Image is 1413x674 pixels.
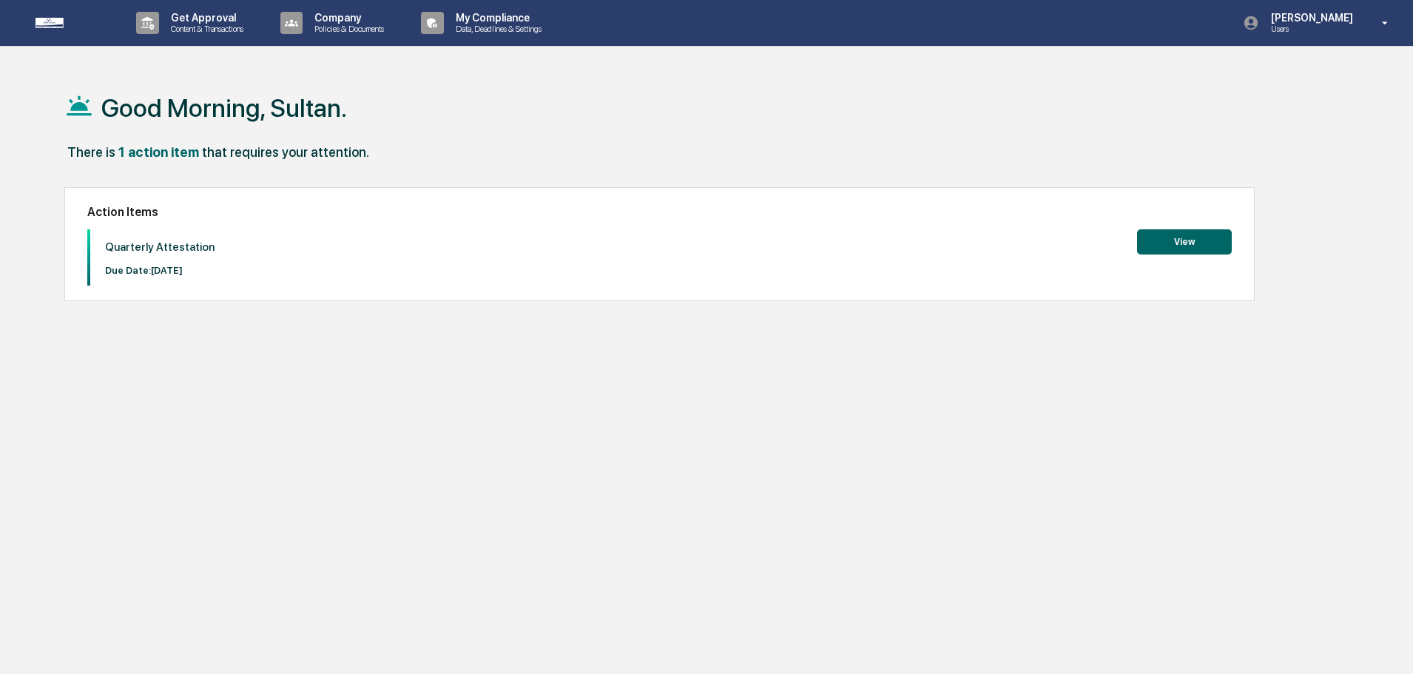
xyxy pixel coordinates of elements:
[159,24,251,34] p: Content & Transactions
[1137,234,1232,248] a: View
[444,24,549,34] p: Data, Deadlines & Settings
[303,12,391,24] p: Company
[1137,229,1232,255] button: View
[303,24,391,34] p: Policies & Documents
[105,265,215,276] p: Due Date: [DATE]
[444,12,549,24] p: My Compliance
[105,240,215,254] p: Quarterly Attestation
[101,93,347,123] h1: Good Morning, Sultan.
[159,12,251,24] p: Get Approval
[202,144,369,160] div: that requires your attention.
[118,144,199,160] div: 1 action item
[1259,12,1360,24] p: [PERSON_NAME]
[36,18,107,28] img: logo
[87,205,1232,219] h2: Action Items
[1259,24,1360,34] p: Users
[67,144,115,160] div: There is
